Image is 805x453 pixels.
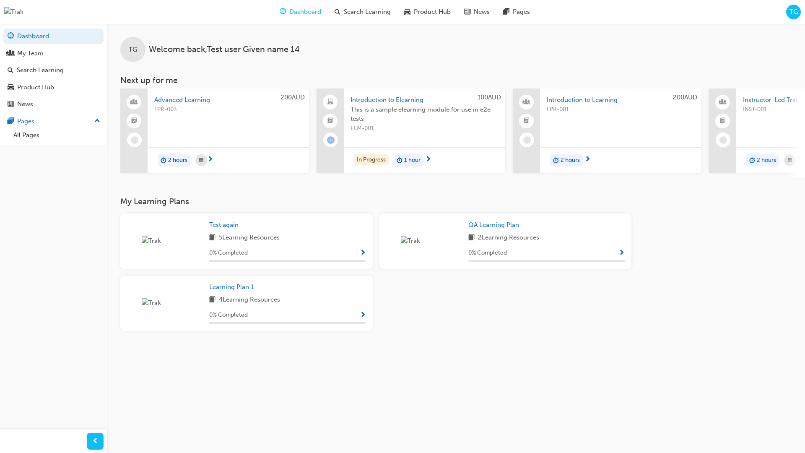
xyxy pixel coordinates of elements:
[468,220,522,230] a: QA Learning Plan
[209,221,239,229] span: Test again
[3,114,104,129] button: Pages
[280,94,305,101] span: 200AUD
[524,116,530,127] span: booktick-icon
[131,97,137,108] span: people-icon
[4,7,23,17] img: Trak
[10,129,104,142] a: All Pages
[168,156,187,165] span: 2 hours
[219,233,280,243] span: 5 Learning Resources
[149,45,300,55] span: Welcome back , Test user Given name 14
[8,101,14,108] span: news-icon
[209,282,257,292] a: Learning Plan 1
[749,155,755,166] span: duration-icon
[673,94,697,101] span: 200AUD
[513,89,701,173] a: 200AUDIntroduction to LearningLPR-001duration-icon2 hours
[788,155,792,166] span: calendar-icon
[351,124,499,133] span: ELM-001
[796,156,802,164] span: next-icon
[351,95,499,105] span: Introduction to Elearning
[273,3,328,21] a: guage-iconDashboard
[397,155,402,166] span: duration-icon
[425,156,431,164] span: next-icon
[360,248,366,258] button: Show Progress
[719,136,727,144] span: learningRecordVerb_NONE-icon
[209,220,242,230] a: Test again
[618,248,625,258] button: Show Progress
[401,236,447,246] img: Trak
[360,310,366,320] button: Show Progress
[317,89,505,173] a: 100AUDIntroduction to ElearningThis is a sample elearning module for use in e2e testsELM-001In Pr...
[351,105,499,124] span: This is a sample elearning module for use in e2e tests
[404,7,410,17] span: car-icon
[523,136,531,144] span: learningRecordVerb_NONE-icon
[120,89,309,173] a: 200AUDAdvanced LearningLPR-003duration-icon2 hours
[474,7,490,17] span: News
[131,136,138,144] span: learningRecordVerb_NONE-icon
[414,7,451,17] span: Product Hub
[120,197,631,206] h3: My Learning Plans
[503,7,509,17] span: pages-icon
[209,233,216,243] span: book-icon
[757,156,776,165] span: 2 hours
[547,95,695,105] span: Introduction to Learning
[8,118,14,125] span: pages-icon
[8,50,14,57] span: people-icon
[3,27,104,114] button: DashboardMy TeamSearch LearningProduct HubNews
[720,97,726,108] span: people-icon
[344,7,391,17] span: Search Learning
[561,156,580,165] span: 2 hours
[280,7,286,17] span: guage-icon
[8,67,13,74] span: search-icon
[327,116,333,127] span: booktick-icon
[199,155,203,166] span: calendar-icon
[513,7,530,17] span: Pages
[464,7,470,17] span: news-icon
[289,7,321,17] span: Dashboard
[142,236,188,246] img: Trak
[360,250,366,257] span: Show Progress
[478,233,539,243] span: 2 Learning Resources
[547,105,695,115] span: LPR-001
[8,33,14,40] span: guage-icon
[786,5,801,19] button: TG
[397,3,457,21] a: car-iconProduct Hub
[17,49,44,58] div: My Team
[209,248,248,258] span: 0 % Completed
[209,295,216,305] span: book-icon
[404,156,421,165] span: 1 hour
[131,116,137,127] span: booktick-icon
[209,283,254,291] span: Learning Plan 1
[360,312,366,319] span: Show Progress
[327,97,333,108] span: laptop-icon
[207,156,213,164] span: next-icon
[468,233,475,243] span: book-icon
[468,248,507,258] span: 0 % Completed
[17,65,64,75] div: Search Learning
[789,7,798,17] span: TG
[3,80,104,95] a: Product Hub
[3,62,104,78] a: Search Learning
[17,99,33,109] div: News
[327,136,335,144] span: learningRecordVerb_ATTEMPT-icon
[17,117,34,126] div: Pages
[618,250,625,257] span: Show Progress
[478,94,501,101] span: 100AUD
[328,3,397,21] a: search-iconSearch Learning
[161,155,166,166] span: duration-icon
[496,3,537,21] a: pages-iconPages
[17,83,54,92] div: Product Hub
[129,45,137,55] span: TG
[335,7,340,17] span: search-icon
[457,3,496,21] a: news-iconNews
[468,221,519,229] span: QA Learning Plan
[142,298,188,308] img: Trak
[154,95,302,105] span: Advanced Learning
[209,310,248,320] span: 0 % Completed
[524,97,530,108] span: people-icon
[92,436,99,447] span: prev-icon
[3,46,104,61] a: My Team
[553,155,559,166] span: duration-icon
[8,84,14,91] span: car-icon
